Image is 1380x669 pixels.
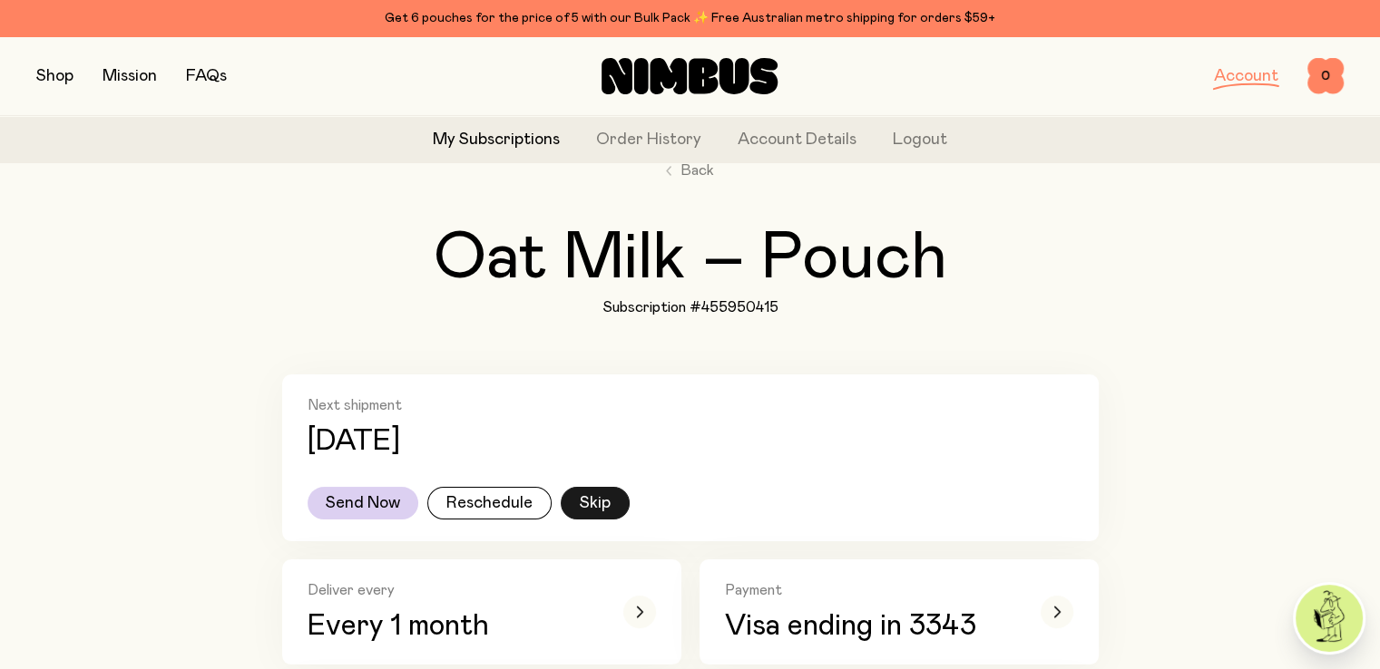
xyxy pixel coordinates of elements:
[308,425,400,458] p: [DATE]
[602,298,778,316] h1: Subscription #455950415
[434,226,947,291] h2: Oat Milk – Pouch
[725,610,976,643] span: Visa ending in 3343
[308,610,598,643] p: Every 1 month
[433,128,560,152] a: My Subscriptions
[1214,68,1278,84] a: Account
[1296,585,1363,652] img: agent
[103,68,157,84] a: Mission
[561,487,630,519] button: Skip
[725,581,1015,599] h2: Payment
[36,7,1344,29] div: Get 6 pouches for the price of 5 with our Bulk Pack ✨ Free Australian metro shipping for orders $59+
[308,581,598,599] h2: Deliver every
[893,128,947,152] button: Logout
[308,396,1073,414] h2: Next shipment
[282,559,681,664] button: Deliver everyEvery 1 month
[427,487,552,519] button: Reschedule
[308,487,418,519] button: Send Now
[666,160,714,181] a: Back
[1307,58,1344,94] button: 0
[738,128,856,152] a: Account Details
[680,160,714,181] span: Back
[186,68,227,84] a: FAQs
[700,559,1099,664] button: PaymentVisa ending in 3343
[596,128,701,152] a: Order History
